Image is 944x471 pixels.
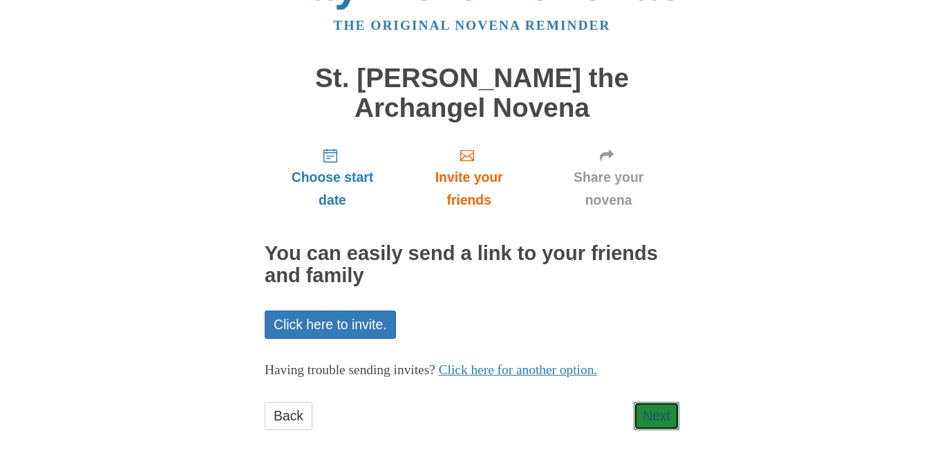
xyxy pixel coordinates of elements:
[265,243,679,287] h2: You can easily send a link to your friends and family
[439,362,598,377] a: Click here for another option.
[265,136,400,219] a: Choose start date
[265,311,396,339] a: Click here to invite.
[265,64,679,122] h1: St. [PERSON_NAME] the Archangel Novena
[265,402,312,430] a: Back
[551,166,665,212] span: Share your novena
[400,136,538,219] a: Invite your friends
[279,166,386,212] span: Choose start date
[634,402,679,430] a: Next
[414,166,524,212] span: Invite your friends
[265,362,435,377] span: Having trouble sending invites?
[538,136,679,219] a: Share your novena
[334,18,611,33] a: The original novena reminder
